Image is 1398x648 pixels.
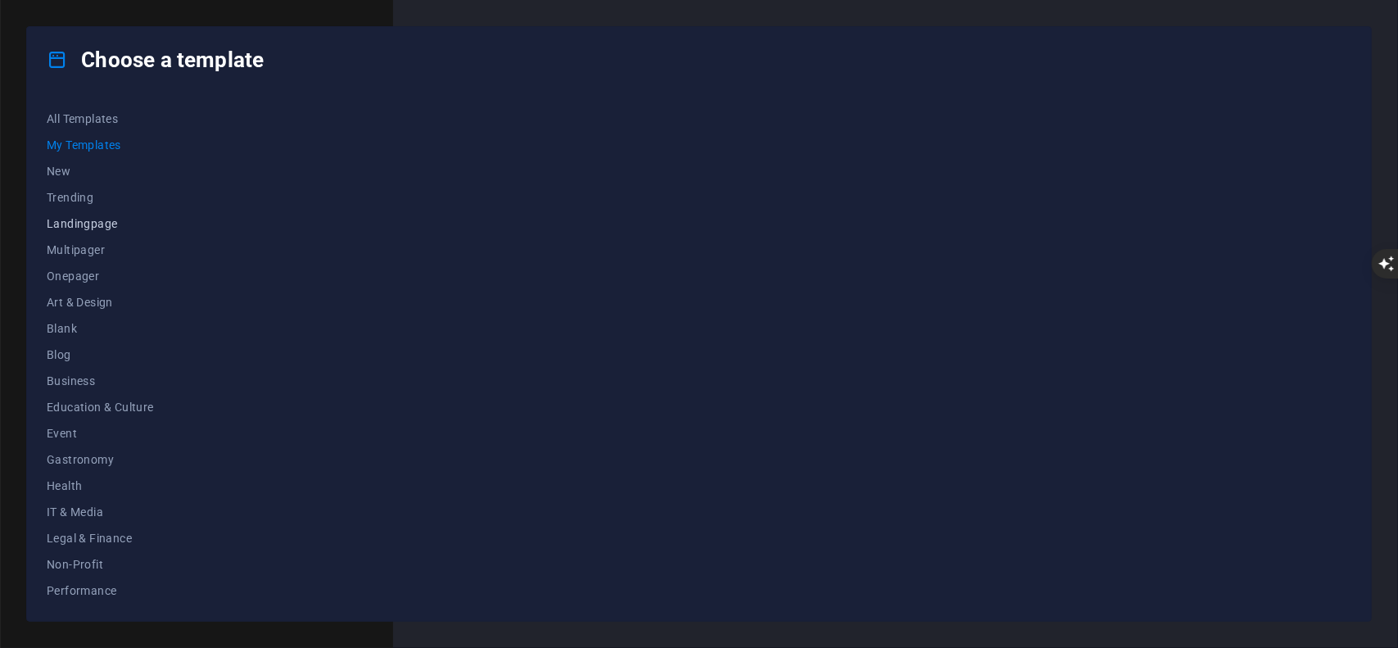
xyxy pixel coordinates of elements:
button: New [47,158,154,184]
span: Health [47,479,154,492]
span: Gastronomy [47,453,154,466]
img: tab_keywords_by_traffic_grey.svg [161,95,174,108]
span: Education & Culture [47,401,154,414]
span: New [47,165,154,178]
img: logo_orange.svg [26,26,39,39]
h4: Choose a template [47,47,264,73]
div: v 4.0.25 [46,26,80,39]
button: Gastronomy [47,446,154,473]
span: Art & Design [47,296,154,309]
span: All Templates [47,112,154,125]
span: Business [47,374,154,387]
button: Trending [47,184,154,211]
button: Event [47,420,154,446]
div: Keywords op verkeer [179,97,280,107]
button: Education & Culture [47,394,154,420]
div: Domeinoverzicht [63,97,143,107]
span: IT & Media [47,505,154,519]
span: Landingpage [47,217,154,230]
button: Health [47,473,154,499]
span: Trending [47,191,154,204]
div: Domein: [DOMAIN_NAME] [43,43,180,56]
span: Blog [47,348,154,361]
button: Non-Profit [47,551,154,578]
span: Non-Profit [47,558,154,571]
button: Performance [47,578,154,604]
button: Business [47,368,154,394]
button: My Templates [47,132,154,158]
button: Multipager [47,237,154,263]
img: website_grey.svg [26,43,39,56]
button: Landingpage [47,211,154,237]
button: Art & Design [47,289,154,315]
span: Legal & Finance [47,532,154,545]
button: Blank [47,315,154,342]
span: Performance [47,584,154,597]
span: Blank [47,322,154,335]
img: tab_domain_overview_orange.svg [45,95,58,108]
span: Multipager [47,243,154,256]
button: Onepager [47,263,154,289]
span: My Templates [47,138,154,152]
span: Onepager [47,270,154,283]
span: Event [47,427,154,440]
button: All Templates [47,106,154,132]
button: Legal & Finance [47,525,154,551]
button: Blog [47,342,154,368]
button: IT & Media [47,499,154,525]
